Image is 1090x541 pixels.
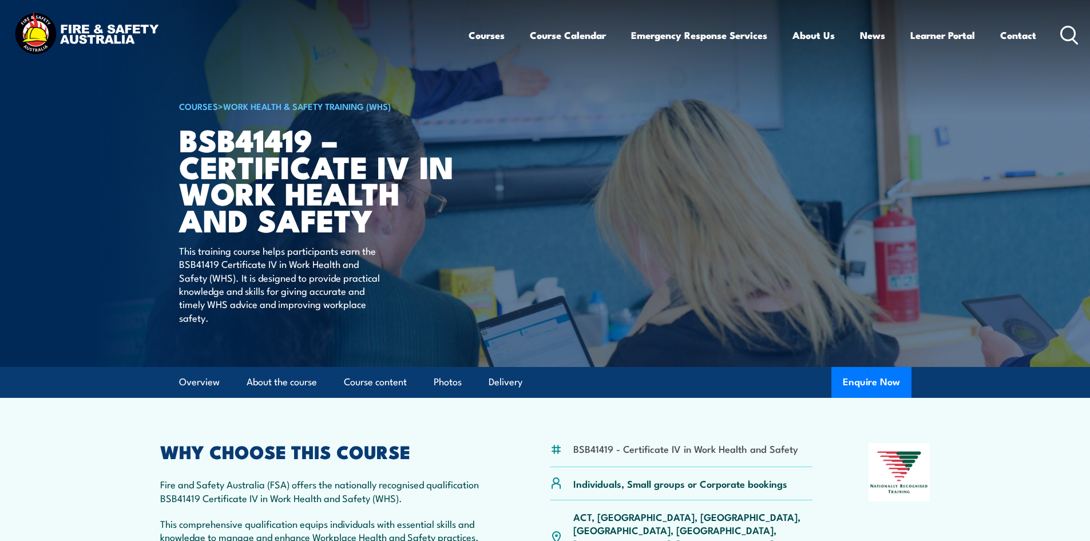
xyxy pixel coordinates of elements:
p: Individuals, Small groups or Corporate bookings [573,477,787,490]
a: COURSES [179,100,218,112]
a: Course content [344,367,407,397]
button: Enquire Now [831,367,911,398]
a: Learner Portal [910,20,975,50]
img: Nationally Recognised Training logo. [869,443,930,501]
a: Emergency Response Services [631,20,767,50]
a: Course Calendar [530,20,606,50]
a: Contact [1000,20,1036,50]
a: Photos [434,367,462,397]
a: Overview [179,367,220,397]
p: This training course helps participants earn the BSB41419 Certificate IV in Work Health and Safet... [179,244,388,324]
a: Courses [469,20,505,50]
a: News [860,20,885,50]
a: About Us [792,20,835,50]
h6: > [179,99,462,113]
a: Delivery [489,367,522,397]
a: Work Health & Safety Training (WHS) [223,100,391,112]
p: Fire and Safety Australia (FSA) offers the nationally recognised qualification BSB41419 Certifica... [160,477,494,504]
h1: BSB41419 – Certificate IV in Work Health and Safety [179,126,462,233]
li: BSB41419 - Certificate IV in Work Health and Safety [573,442,798,455]
a: About the course [247,367,317,397]
h2: WHY CHOOSE THIS COURSE [160,443,494,459]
